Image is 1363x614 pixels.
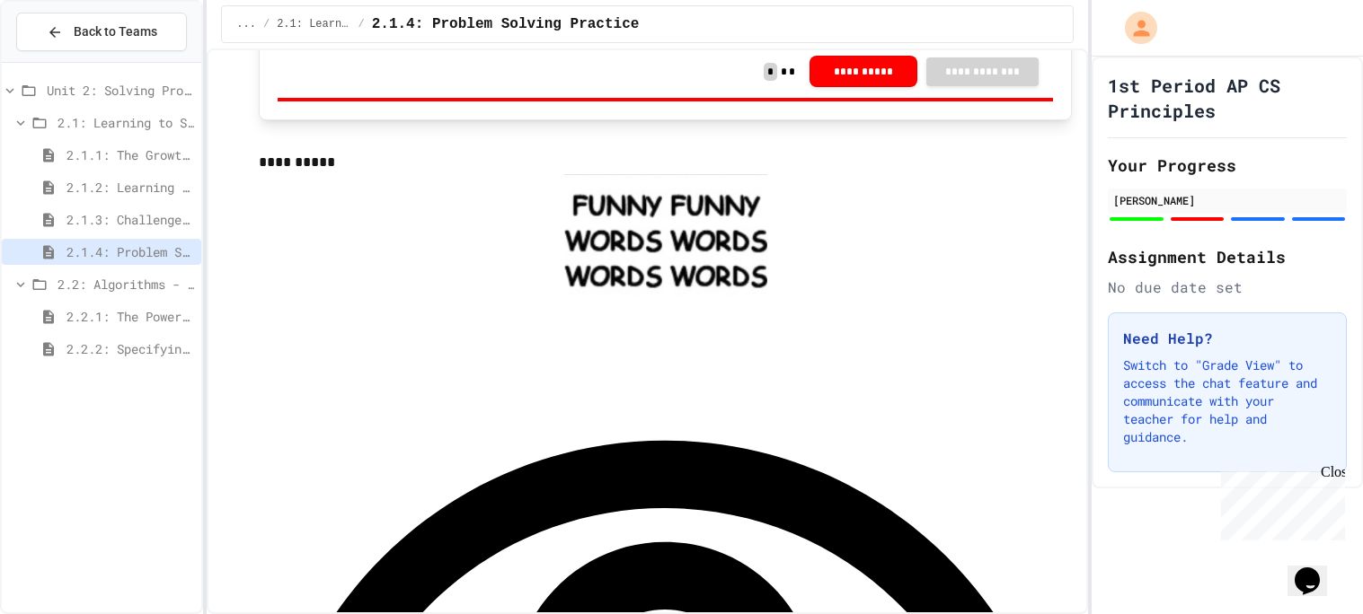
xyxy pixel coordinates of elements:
[1113,192,1341,208] div: [PERSON_NAME]
[58,113,194,132] span: 2.1: Learning to Solve Hard Problems
[66,210,194,229] span: 2.1.3: Challenge Problem - The Bridge
[7,7,124,114] div: Chat with us now!Close
[1108,276,1347,298] div: No due date set
[47,81,194,100] span: Unit 2: Solving Problems in Computer Science
[66,178,194,197] span: 2.1.2: Learning to Solve Hard Problems
[1108,244,1347,269] h2: Assignment Details
[1214,464,1345,540] iframe: chat widget
[372,13,640,35] span: 2.1.4: Problem Solving Practice
[277,17,350,31] span: 2.1: Learning to Solve Hard Problems
[1123,328,1332,349] h3: Need Help?
[1288,542,1345,596] iframe: chat widget
[1123,356,1332,446] p: Switch to "Grade View" to access the chat feature and communicate with your teacher for help and ...
[66,145,194,164] span: 2.1.1: The Growth Mindset
[74,22,157,41] span: Back to Teams
[66,242,194,261] span: 2.1.4: Problem Solving Practice
[1108,73,1347,123] h1: 1st Period AP CS Principles
[236,17,256,31] span: ...
[66,339,194,358] span: 2.2.2: Specifying Ideas with Pseudocode
[358,17,364,31] span: /
[16,13,187,51] button: Back to Teams
[1106,7,1162,48] div: My Account
[1108,153,1347,178] h2: Your Progress
[66,307,194,326] span: 2.2.1: The Power of Algorithms
[58,275,194,294] span: 2.2: Algorithms - from Pseudocode to Flowcharts
[263,17,270,31] span: /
